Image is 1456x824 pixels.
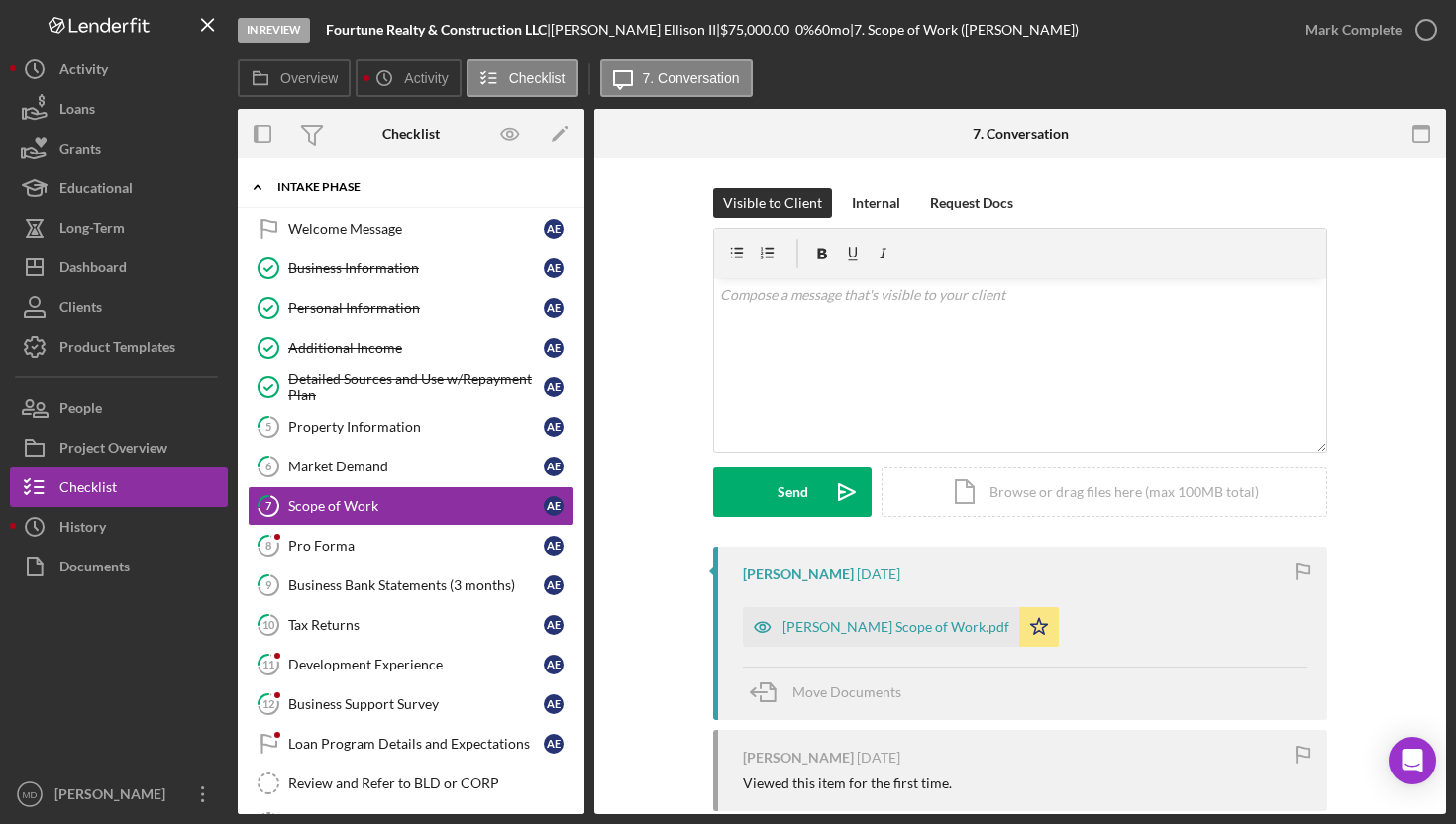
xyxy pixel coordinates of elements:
a: 11Development ExperienceAE [248,645,574,684]
label: Overview [280,70,338,86]
button: Dashboard [10,248,228,287]
div: [PERSON_NAME] [743,750,854,766]
time: 2025-07-10 21:36 [857,566,900,582]
button: Loans [10,89,228,129]
button: Mark Complete [1286,10,1446,50]
div: Mark Complete [1305,10,1402,50]
a: 12Business Support SurveyAE [248,684,574,724]
tspan: 11 [262,658,274,670]
div: Send [778,467,808,517]
div: In Review [238,18,310,43]
time: 2025-07-10 19:21 [857,750,900,766]
div: Development Experience [288,657,544,672]
button: Internal [842,188,910,218]
div: A E [544,694,564,714]
div: Personal Information [288,300,544,316]
tspan: 8 [265,539,271,552]
div: Additional Income [288,340,544,356]
button: Grants [10,129,228,168]
tspan: 5 [265,420,271,433]
button: Clients [10,287,228,327]
div: Activity [59,50,108,94]
a: Documents [10,547,228,586]
a: Loan Program Details and ExpectationsAE [248,724,574,764]
div: Request Docs [930,188,1013,218]
div: A E [544,496,564,516]
tspan: 10 [262,618,275,631]
div: A E [544,258,564,278]
div: Review and Refer to BLD or CORP [288,775,573,791]
label: 7. Conversation [643,70,740,86]
a: Welcome MessageAE [248,209,574,249]
button: Product Templates [10,327,228,366]
button: 7. Conversation [600,59,753,97]
div: | [326,22,551,38]
a: People [10,388,228,428]
div: A E [544,536,564,556]
div: Welcome Message [288,221,544,237]
button: Send [713,467,872,517]
div: Project Overview [59,428,167,472]
div: A E [544,575,564,595]
div: [PERSON_NAME] Scope of Work.pdf [782,619,1009,635]
div: [PERSON_NAME] [743,566,854,582]
a: 8Pro FormaAE [248,526,574,566]
button: Overview [238,59,351,97]
div: Detailed Sources and Use w/Repayment Plan [288,371,544,403]
div: Viewed this item for the first time. [743,775,952,791]
button: History [10,507,228,547]
div: A E [544,457,564,476]
a: 5Property InformationAE [248,407,574,447]
div: A E [544,338,564,358]
button: Activity [356,59,461,97]
button: Activity [10,50,228,89]
button: Checklist [467,59,578,97]
div: A E [544,298,564,318]
button: MD[PERSON_NAME] [10,774,228,814]
div: Tax Returns [288,617,544,633]
div: A E [544,615,564,635]
div: $75,000.00 [720,22,795,38]
div: A E [544,734,564,754]
div: A E [544,377,564,397]
div: Product Templates [59,327,175,371]
div: Clients [59,287,102,332]
button: Checklist [10,467,228,507]
button: Visible to Client [713,188,832,218]
div: | 7. Scope of Work ([PERSON_NAME]) [850,22,1079,38]
button: Educational [10,168,228,208]
div: A E [544,219,564,239]
div: Scope of Work [288,498,544,514]
a: Additional IncomeAE [248,328,574,367]
b: Fourtune Realty & Construction LLC [326,21,547,38]
a: Business InformationAE [248,249,574,288]
div: Internal [852,188,900,218]
div: Business Information [288,260,544,276]
div: History [59,507,106,552]
button: Request Docs [920,188,1023,218]
a: Review and Refer to BLD or CORP [248,764,574,803]
div: Open Intercom Messenger [1389,737,1436,784]
a: 6Market DemandAE [248,447,574,486]
a: Detailed Sources and Use w/Repayment PlanAE [248,367,574,407]
div: A E [544,417,564,437]
div: Checklist [382,126,440,142]
div: [PERSON_NAME] Ellison II | [551,22,720,38]
a: Long-Term [10,208,228,248]
a: Personal InformationAE [248,288,574,328]
div: People [59,388,102,433]
tspan: 6 [265,460,272,472]
div: Grants [59,129,101,173]
div: Checklist [59,467,117,512]
div: Market Demand [288,459,544,474]
div: 0 % [795,22,814,38]
div: Visible to Client [723,188,822,218]
button: Move Documents [743,668,921,717]
tspan: 7 [265,499,272,512]
div: Pro Forma [288,538,544,554]
tspan: 9 [265,578,272,591]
